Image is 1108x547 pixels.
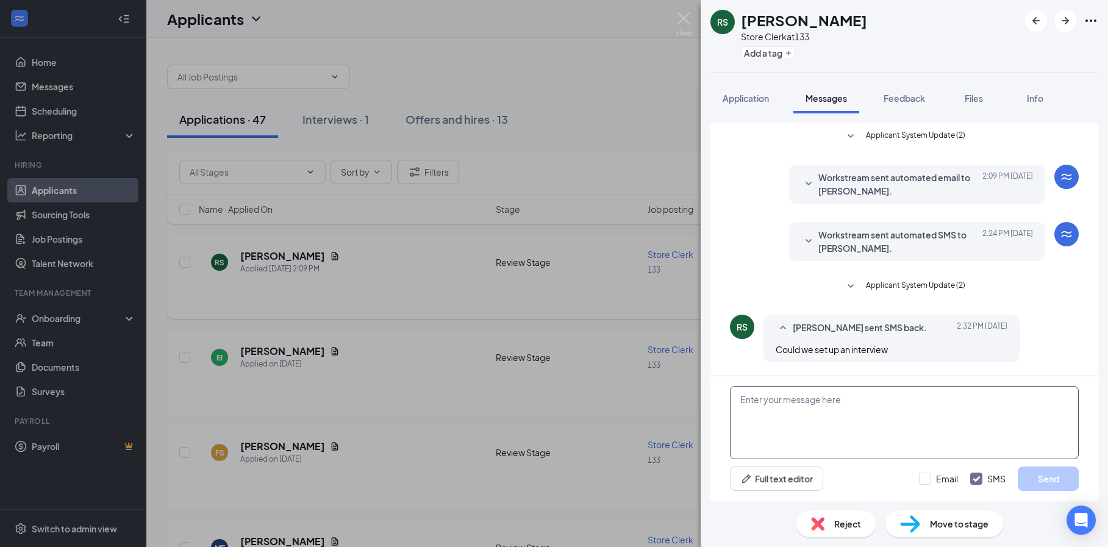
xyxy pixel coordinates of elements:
[801,234,816,249] svg: SmallChevronDown
[741,46,795,59] button: PlusAdd a tag
[884,93,925,104] span: Feedback
[818,228,978,255] span: Workstream sent automated SMS to [PERSON_NAME].
[1059,170,1074,184] svg: WorkstreamLogo
[1084,13,1098,28] svg: Ellipses
[957,321,1007,335] span: [DATE] 2:32 PM
[1029,13,1043,28] svg: ArrowLeftNew
[1067,506,1096,535] div: Open Intercom Messenger
[843,279,965,294] button: SmallChevronDownApplicant System Update (2)
[1018,467,1079,491] button: Send
[793,321,927,335] span: [PERSON_NAME] sent SMS back.
[806,93,847,104] span: Messages
[843,129,858,144] svg: SmallChevronDown
[1059,227,1074,241] svg: WorkstreamLogo
[776,344,888,355] span: Could we set up an interview
[866,279,965,294] span: Applicant System Update (2)
[776,321,790,335] svg: SmallChevronUp
[930,517,988,531] span: Move to stage
[982,171,1033,198] span: [DATE] 2:09 PM
[741,10,867,30] h1: [PERSON_NAME]
[717,16,728,28] div: RS
[843,279,858,294] svg: SmallChevronDown
[818,171,978,198] span: Workstream sent automated email to [PERSON_NAME].
[982,228,1033,255] span: [DATE] 2:24 PM
[843,129,965,144] button: SmallChevronDownApplicant System Update (2)
[723,93,769,104] span: Application
[866,129,965,144] span: Applicant System Update (2)
[740,473,752,485] svg: Pen
[834,517,861,531] span: Reject
[737,321,748,333] div: RS
[965,93,983,104] span: Files
[1058,13,1073,28] svg: ArrowRight
[1025,10,1047,32] button: ArrowLeftNew
[730,467,823,491] button: Full text editorPen
[801,177,816,191] svg: SmallChevronDown
[1027,93,1043,104] span: Info
[1054,10,1076,32] button: ArrowRight
[785,49,792,57] svg: Plus
[741,30,867,43] div: Store Clerk at 133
